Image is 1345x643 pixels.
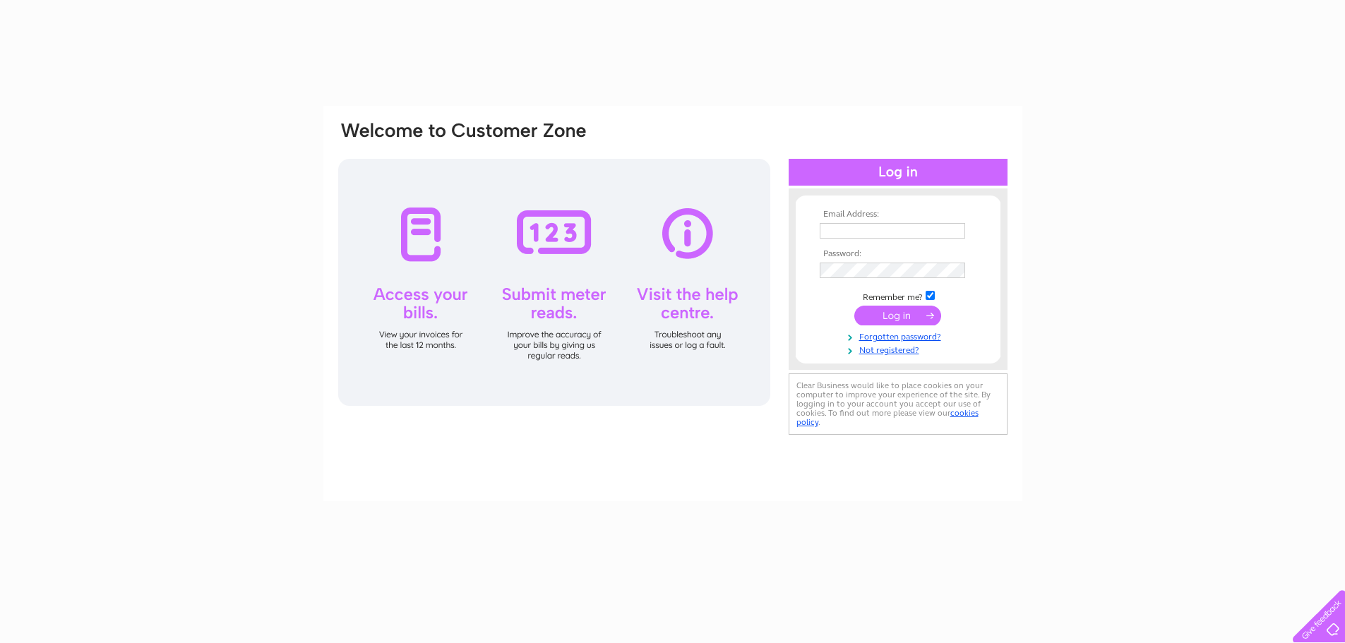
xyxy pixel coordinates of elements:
input: Submit [854,306,941,325]
th: Password: [816,249,980,259]
a: Forgotten password? [820,329,980,342]
a: cookies policy [796,408,979,427]
td: Remember me? [816,289,980,303]
div: Clear Business would like to place cookies on your computer to improve your experience of the sit... [789,373,1008,435]
th: Email Address: [816,210,980,220]
a: Not registered? [820,342,980,356]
